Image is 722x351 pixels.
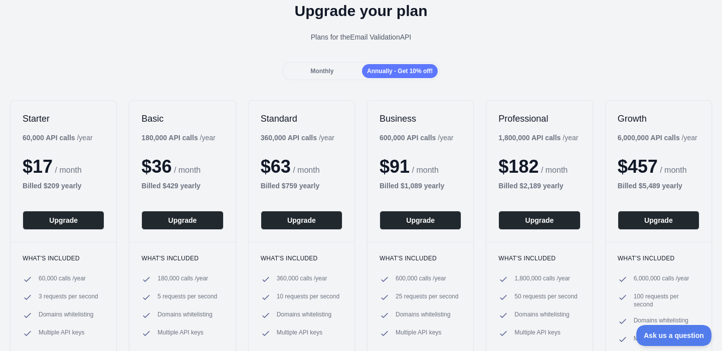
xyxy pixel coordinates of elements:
button: Upgrade [498,211,580,230]
button: Upgrade [261,211,342,230]
iframe: Toggle Customer Support [636,325,712,346]
span: $ 91 [380,156,410,177]
span: / month [412,166,439,174]
span: / month [293,166,319,174]
span: / month [541,166,568,174]
b: Billed $ 5,489 yearly [618,182,682,190]
button: Upgrade [380,211,461,230]
span: $ 457 [618,156,658,177]
span: $ 63 [261,156,291,177]
b: Billed $ 1,089 yearly [380,182,444,190]
span: $ 182 [498,156,538,177]
button: Upgrade [618,211,699,230]
b: Billed $ 2,189 yearly [498,182,563,190]
b: Billed $ 759 yearly [261,182,320,190]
